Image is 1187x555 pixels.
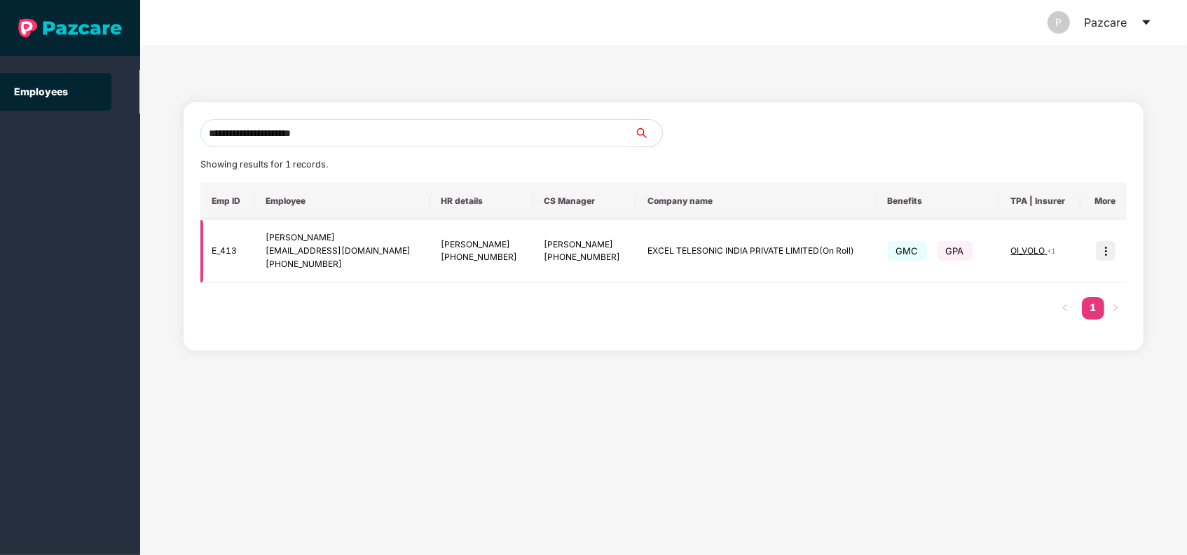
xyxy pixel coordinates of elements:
[1056,11,1062,34] span: P
[1054,297,1076,320] li: Previous Page
[1082,297,1104,318] a: 1
[1047,247,1055,255] span: + 1
[1111,303,1120,312] span: right
[200,159,328,170] span: Showing results for 1 records.
[430,182,533,220] th: HR details
[1096,241,1116,261] img: icon
[200,182,254,220] th: Emp ID
[1010,245,1047,256] span: OI_VOLO
[533,182,637,220] th: CS Manager
[636,220,876,283] td: EXCEL TELESONIC INDIA PRIVATE LIMITED(On Roll)
[441,251,522,264] div: [PHONE_NUMBER]
[266,231,418,245] div: [PERSON_NAME]
[14,85,68,97] a: Employees
[633,119,663,147] button: search
[544,238,626,252] div: [PERSON_NAME]
[1104,297,1127,320] button: right
[633,128,662,139] span: search
[1141,17,1152,28] span: caret-down
[266,258,418,271] div: [PHONE_NUMBER]
[200,220,254,283] td: E_413
[1080,182,1127,220] th: More
[636,182,876,220] th: Company name
[1104,297,1127,320] li: Next Page
[266,245,418,258] div: [EMAIL_ADDRESS][DOMAIN_NAME]
[544,251,626,264] div: [PHONE_NUMBER]
[254,182,430,220] th: Employee
[999,182,1080,220] th: TPA | Insurer
[1061,303,1069,312] span: left
[1054,297,1076,320] button: left
[938,241,973,261] span: GPA
[877,182,1000,220] th: Benefits
[441,238,522,252] div: [PERSON_NAME]
[888,241,927,261] span: GMC
[1082,297,1104,320] li: 1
